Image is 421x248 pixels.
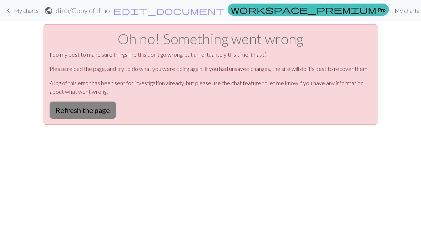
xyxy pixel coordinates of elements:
p: Please reload the page, and try to do what you were doing again. If you had unsaved changes, the ... [50,64,371,73]
span: My charts [14,7,39,14]
a: Pro [228,4,389,16]
h2: dino / Copy of dino [56,6,110,15]
a: My charts [4,5,39,17]
p: I do my best to make sure things like this don't go wrong, but unfortuantely this time it has :( [50,50,371,59]
button: Refresh the page [50,102,116,119]
span: workspace_premium [231,5,376,15]
span: public [44,6,53,16]
span: edit_document [113,6,224,16]
span: keyboard_arrow_left [4,6,13,16]
h1: Oh no! Something went wrong [50,30,371,47]
p: A log of this error has been sent for investigation already, but please use the chat feature to l... [50,79,371,96]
